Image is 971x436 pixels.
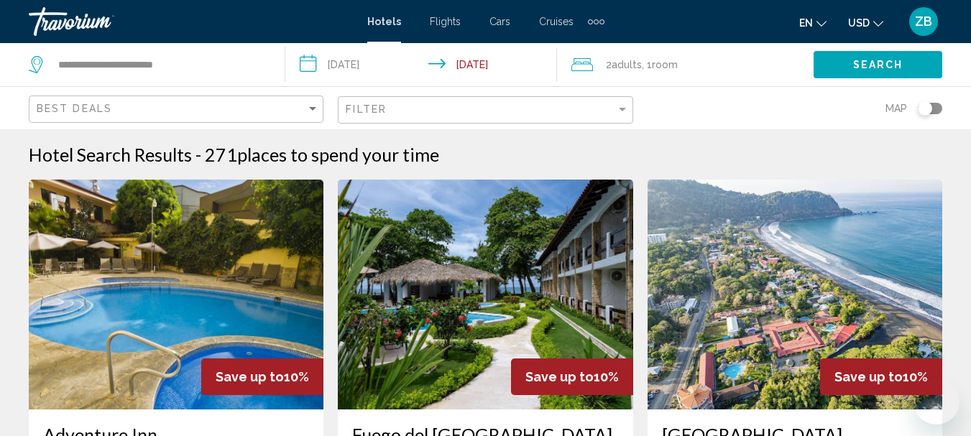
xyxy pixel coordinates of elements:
[205,144,439,165] h2: 271
[799,12,827,33] button: Change language
[29,180,323,409] img: Hotel image
[201,358,323,395] div: 10%
[814,51,942,78] button: Search
[885,98,907,119] span: Map
[285,43,556,86] button: Check-in date: Jan 18, 2026 Check-out date: Jan 24, 2026
[853,60,903,71] span: Search
[606,55,642,75] span: 2
[612,59,642,70] span: Adults
[799,17,813,29] span: en
[338,180,632,409] img: Hotel image
[338,96,632,125] button: Filter
[216,369,284,384] span: Save up to
[907,102,942,115] button: Toggle map
[648,180,942,409] img: Hotel image
[37,103,112,114] span: Best Deals
[237,144,439,165] span: places to spend your time
[588,10,604,33] button: Extra navigation items
[346,103,387,115] span: Filter
[915,14,932,29] span: ZB
[525,369,594,384] span: Save up to
[37,103,319,116] mat-select: Sort by
[848,17,870,29] span: USD
[848,12,883,33] button: Change currency
[511,358,633,395] div: 10%
[367,16,401,27] a: Hotels
[29,7,353,36] a: Travorium
[905,6,942,37] button: User Menu
[539,16,574,27] a: Cruises
[489,16,510,27] a: Cars
[820,358,942,395] div: 10%
[652,59,678,70] span: Room
[557,43,814,86] button: Travelers: 2 adults, 0 children
[195,144,201,165] span: -
[914,379,960,425] iframe: Button to launch messaging window
[834,369,903,384] span: Save up to
[29,144,192,165] h1: Hotel Search Results
[430,16,461,27] a: Flights
[642,55,678,75] span: , 1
